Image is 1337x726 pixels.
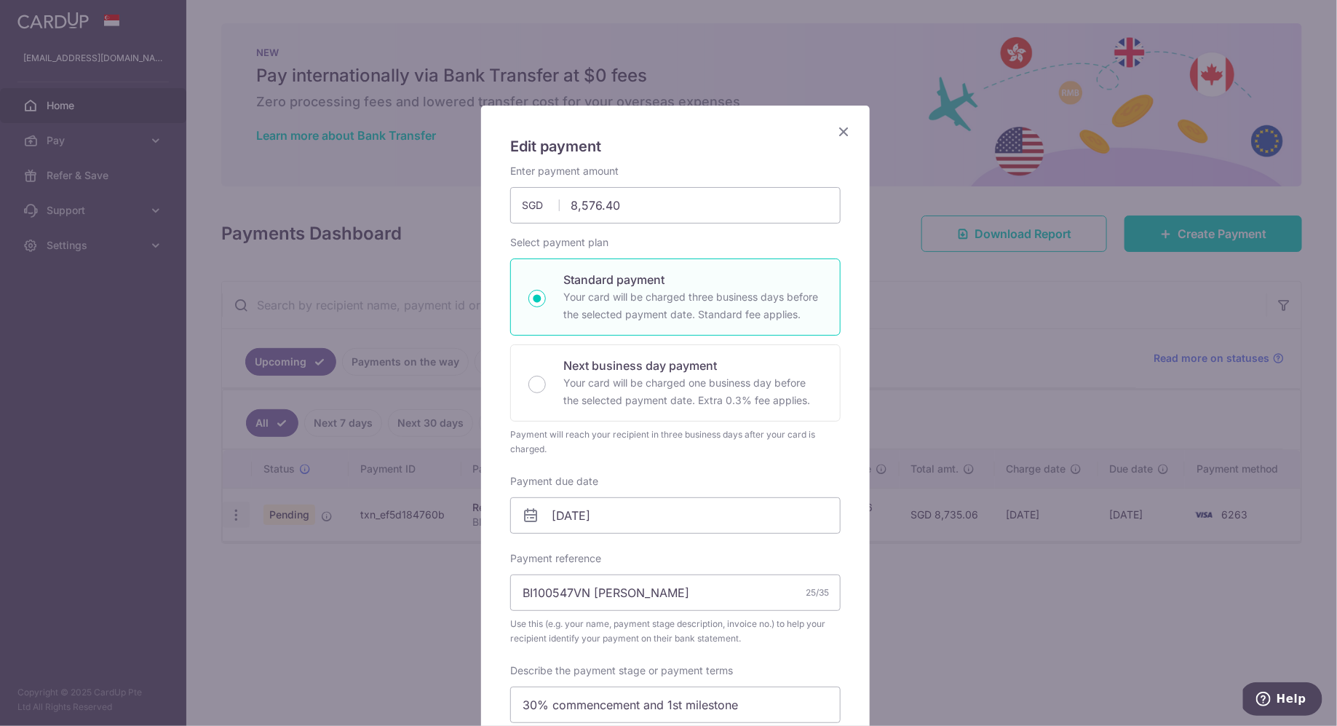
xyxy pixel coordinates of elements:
[510,427,841,457] div: Payment will reach your recipient in three business days after your card is charged.
[563,271,822,288] p: Standard payment
[835,123,852,141] button: Close
[563,374,822,409] p: Your card will be charged one business day before the selected payment date. Extra 0.3% fee applies.
[510,617,841,646] span: Use this (e.g. your name, payment stage description, invoice no.) to help your recipient identify...
[563,357,822,374] p: Next business day payment
[510,235,608,250] label: Select payment plan
[510,164,619,178] label: Enter payment amount
[510,551,601,566] label: Payment reference
[510,187,841,224] input: 0.00
[510,663,733,678] label: Describe the payment stage or payment terms
[510,135,841,158] h5: Edit payment
[510,474,598,489] label: Payment due date
[522,198,560,213] span: SGD
[806,585,829,600] div: 25/35
[510,497,841,534] input: DD / MM / YYYY
[1243,682,1322,719] iframe: Opens a widget where you can find more information
[563,288,822,323] p: Your card will be charged three business days before the selected payment date. Standard fee appl...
